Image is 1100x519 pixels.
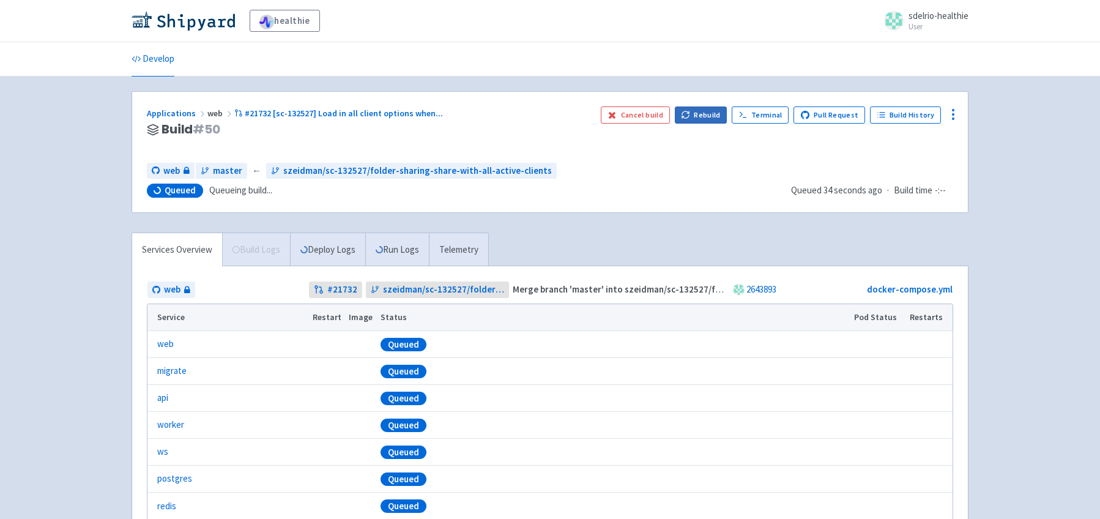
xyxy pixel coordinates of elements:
a: sdelrio-healthie User [877,11,968,31]
a: postgres [157,472,192,486]
span: #21732 [sc-132527] Load in all client options when ... [245,108,443,119]
a: web [147,282,195,298]
th: Restarts [906,304,953,331]
a: Run Logs [365,233,429,267]
a: Deploy Logs [290,233,365,267]
th: Pod Status [850,304,906,331]
span: Build time [894,184,932,198]
span: web [164,283,180,297]
time: 34 seconds ago [823,184,882,196]
span: szeidman/sc-132527/folder-sharing-share-with-all-active-clients [383,283,505,297]
a: Terminal [732,106,789,124]
th: Service [147,304,308,331]
th: Status [377,304,850,331]
div: Queued [381,499,426,513]
a: web [147,163,195,179]
a: szeidman/sc-132527/folder-sharing-share-with-all-active-clients [366,282,510,298]
strong: Merge branch 'master' into szeidman/sc-132527/folder-sharing-share-with-all-active-clients [513,283,893,295]
a: worker [157,418,184,432]
span: # 50 [193,121,220,138]
span: szeidman/sc-132527/folder-sharing-share-with-all-active-clients [283,164,552,178]
a: healthie [250,10,320,32]
a: Build History [870,106,941,124]
button: Rebuild [675,106,727,124]
a: Telemetry [429,233,488,267]
img: Shipyard logo [132,11,235,31]
span: web [163,164,180,178]
span: web [207,108,234,119]
a: master [196,163,247,179]
a: api [157,391,168,405]
div: Queued [381,338,426,351]
span: Build [162,122,220,136]
strong: # 21732 [327,283,357,297]
a: Develop [132,42,174,77]
button: Cancel build [601,106,670,124]
a: migrate [157,364,187,378]
a: docker-compose.yml [867,283,953,295]
span: Queued [165,184,196,196]
a: szeidman/sc-132527/folder-sharing-share-with-all-active-clients [266,163,557,179]
div: Queued [381,365,426,378]
div: Queued [381,392,426,405]
a: Applications [147,108,207,119]
span: Queueing build... [209,184,272,198]
a: web [157,337,174,351]
a: Pull Request [793,106,865,124]
span: Queued [791,184,882,196]
div: · [791,184,953,198]
span: ← [252,164,261,178]
a: #21732 [309,282,362,298]
th: Image [345,304,377,331]
span: master [213,164,242,178]
div: Queued [381,446,426,459]
span: -:-- [935,184,946,198]
a: redis [157,499,176,513]
span: sdelrio-healthie [909,10,968,21]
div: Queued [381,472,426,486]
a: 2643893 [746,283,776,295]
a: Services Overview [132,233,222,267]
div: Queued [381,419,426,432]
a: #21732 [sc-132527] Load in all client options when... [234,108,445,119]
small: User [909,23,968,31]
th: Restart [308,304,345,331]
a: ws [157,445,168,459]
